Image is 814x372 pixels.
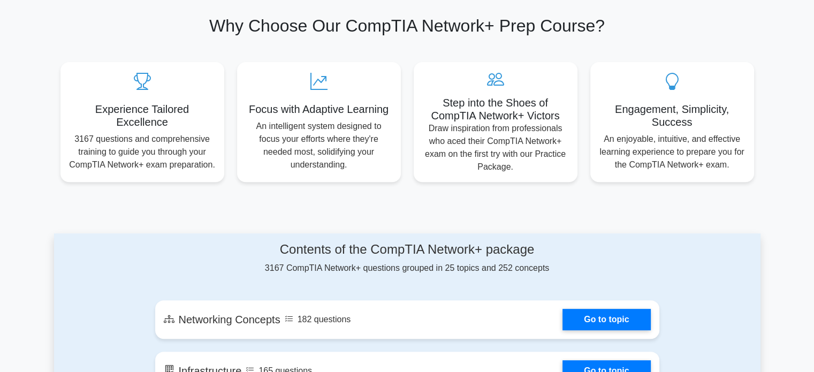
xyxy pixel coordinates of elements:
[599,133,745,171] p: An enjoyable, intuitive, and effective learning experience to prepare you for the CompTIA Network...
[599,103,745,128] h5: Engagement, Simplicity, Success
[155,242,659,257] h4: Contents of the CompTIA Network+ package
[562,309,650,330] a: Go to topic
[69,133,216,171] p: 3167 questions and comprehensive training to guide you through your CompTIA Network+ exam prepara...
[246,103,392,116] h5: Focus with Adaptive Learning
[422,122,569,173] p: Draw inspiration from professionals who aced their CompTIA Network+ exam on the first try with ou...
[69,103,216,128] h5: Experience Tailored Excellence
[60,16,754,36] h2: Why Choose Our CompTIA Network+ Prep Course?
[246,120,392,171] p: An intelligent system designed to focus your efforts where they're needed most, solidifying your ...
[422,96,569,122] h5: Step into the Shoes of CompTIA Network+ Victors
[155,242,659,275] div: 3167 CompTIA Network+ questions grouped in 25 topics and 252 concepts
